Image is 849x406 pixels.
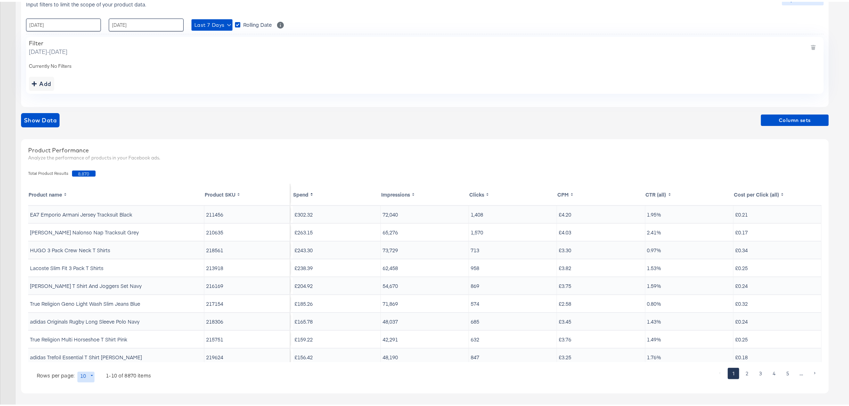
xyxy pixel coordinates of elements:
[713,366,822,377] nav: pagination navigation
[21,111,60,126] button: showdata
[28,329,204,346] td: True Religion Multi Horseshoe T Shirt Pink
[557,275,645,293] td: £3.75
[469,275,557,293] td: 869
[293,222,381,239] td: £263.15
[204,182,290,203] th: Toggle SortBy
[728,366,739,377] button: page 1
[761,113,829,124] button: Column sets
[645,329,733,346] td: 1.49%
[557,204,645,221] td: £4.20
[381,258,469,275] td: 62,458
[469,182,557,203] th: Toggle SortBy
[733,222,822,239] td: £0.17
[293,347,381,364] td: £156.42
[204,240,290,257] td: 218561
[469,329,557,346] td: 632
[733,293,822,310] td: £0.32
[293,182,381,203] th: Toggle SortBy
[29,46,67,54] span: [DATE] - [DATE]
[381,222,469,239] td: 65,276
[645,222,733,239] td: 2.41%
[469,311,557,328] td: 685
[557,222,645,239] td: £4.03
[645,182,733,203] th: Toggle SortBy
[204,222,290,239] td: 210635
[645,347,733,364] td: 1.76%
[204,347,290,364] td: 219624
[557,329,645,346] td: £3.76
[733,275,822,293] td: £0.24
[293,311,381,328] td: £165.78
[733,329,822,346] td: £0.25
[469,204,557,221] td: 1,408
[293,329,381,346] td: £159.22
[72,169,96,175] span: 8,870
[28,182,204,203] th: Toggle SortBy
[28,275,204,293] td: [PERSON_NAME] T Shirt And Joggers Set Navy
[381,293,469,310] td: 71,869
[645,275,733,293] td: 1.59%
[204,258,290,275] td: 213918
[37,370,75,377] p: Rows per page:
[28,347,204,364] td: adidas Trefoil Essential T Shirt [PERSON_NAME]
[733,347,822,364] td: £0.18
[29,75,54,89] button: addbutton
[809,366,820,377] button: Go to next page
[755,366,766,377] button: Go to page 3
[293,204,381,221] td: £302.32
[733,258,822,275] td: £0.25
[733,182,822,203] th: Toggle SortBy
[381,347,469,364] td: 48,190
[28,204,204,221] td: EA7 Emporio Armani Jersey Tracksuit Black
[469,240,557,257] td: 713
[557,293,645,310] td: £2.58
[557,240,645,257] td: £3.30
[557,311,645,328] td: £3.45
[733,311,822,328] td: £0.24
[557,347,645,364] td: £3.25
[645,240,733,257] td: 0.97%
[204,275,290,293] td: 216169
[77,370,94,381] div: 10
[204,329,290,346] td: 215751
[645,293,733,310] td: 0.80%
[764,114,826,123] span: Column sets
[243,19,272,26] span: Rolling Date
[29,38,67,45] div: Filter
[24,113,57,123] span: Show Data
[28,258,204,275] td: Lacoste Slim Fit 3 Pack T Shirts
[28,153,822,159] div: Analyze the performance of products in your Facebook ads.
[381,240,469,257] td: 73,729
[204,204,290,221] td: 211456
[557,258,645,275] td: £3.82
[782,366,793,377] button: Go to page 5
[645,311,733,328] td: 1.43%
[28,240,204,257] td: HUGO 3 Pack Crew Neck T Shirts
[28,169,72,175] span: Total Product Results
[381,204,469,221] td: 72,040
[293,240,381,257] td: £243.30
[469,347,557,364] td: 847
[28,222,204,239] td: [PERSON_NAME] Nalonso Nap Tracksuit Grey
[741,366,753,377] button: Go to page 2
[194,19,230,28] span: Last 7 Days
[29,61,821,68] div: Currently No Filters
[32,77,51,87] div: Add
[645,258,733,275] td: 1.53%
[28,311,204,328] td: adidas Originals Rugby Long Sleeve Polo Navy
[381,329,469,346] td: 42,291
[733,240,822,257] td: £0.34
[381,182,469,203] th: Toggle SortBy
[191,17,232,29] button: Last 7 Days
[293,258,381,275] td: £238.39
[204,293,290,310] td: 217154
[469,222,557,239] td: 1,570
[381,311,469,328] td: 48,037
[293,275,381,293] td: £204.92
[557,182,645,203] th: Toggle SortBy
[204,311,290,328] td: 218306
[733,204,822,221] td: £0.21
[469,258,557,275] td: 958
[28,144,822,153] div: Product Performance
[645,204,733,221] td: 1.95%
